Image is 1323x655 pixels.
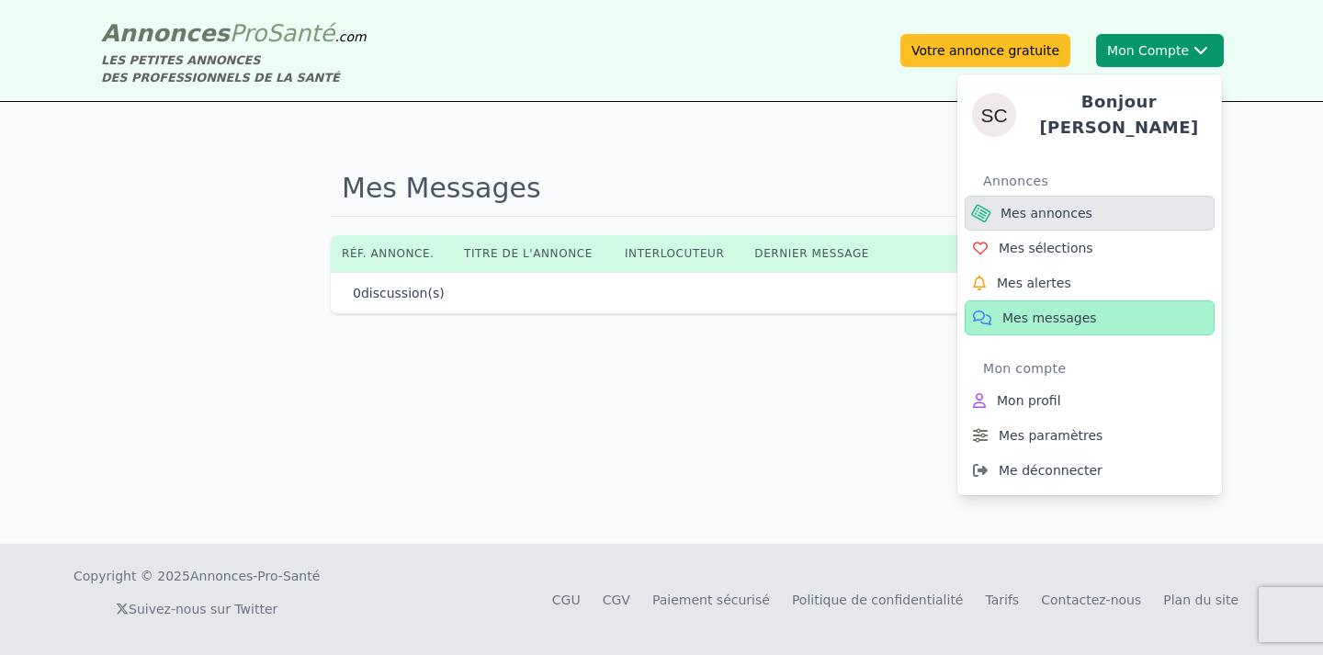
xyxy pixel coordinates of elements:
[997,274,1071,292] span: Mes alertes
[73,567,320,585] div: Copyright © 2025
[965,300,1215,335] a: Mes messages
[999,461,1102,480] span: Me déconnecter
[334,29,366,44] span: .com
[652,593,770,607] a: Paiement sécurisé
[101,19,230,47] span: Annonces
[965,265,1215,300] a: Mes alertes
[965,196,1215,231] a: Mes annonces
[266,19,334,47] span: Santé
[983,166,1215,196] div: Annonces
[1096,34,1224,67] button: Mon CompteSophieBonjour [PERSON_NAME]AnnoncesMes annoncesMes sélectionsMes alertesMes messagesMon...
[1163,593,1238,607] a: Plan du site
[603,593,630,607] a: CGV
[353,284,445,302] p: discussion(s)
[999,239,1093,257] span: Mes sélections
[453,235,614,272] th: Titre de l'annonce
[116,602,277,616] a: Suivez-nous sur Twitter
[190,567,320,585] a: Annonces-Pro-Santé
[965,418,1215,453] a: Mes paramètres
[743,235,889,272] th: Dernier message
[983,354,1215,383] div: Mon compte
[614,235,743,272] th: Interlocuteur
[792,593,964,607] a: Politique de confidentialité
[552,593,581,607] a: CGU
[965,231,1215,265] a: Mes sélections
[900,34,1070,67] a: Votre annonce gratuite
[101,19,367,47] a: AnnoncesProSanté.com
[985,593,1019,607] a: Tarifs
[353,286,361,300] span: 0
[1002,309,1097,327] span: Mes messages
[331,161,992,217] h1: Mes Messages
[1031,89,1207,141] h4: Bonjour [PERSON_NAME]
[972,93,1016,137] img: Sophie
[1001,204,1092,222] span: Mes annonces
[999,426,1102,445] span: Mes paramètres
[997,391,1061,410] span: Mon profil
[101,51,367,86] div: LES PETITES ANNONCES DES PROFESSIONNELS DE LA SANTÉ
[1041,593,1141,607] a: Contactez-nous
[965,383,1215,418] a: Mon profil
[331,235,453,272] th: Réf. annonce.
[965,453,1215,488] a: Me déconnecter
[230,19,267,47] span: Pro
